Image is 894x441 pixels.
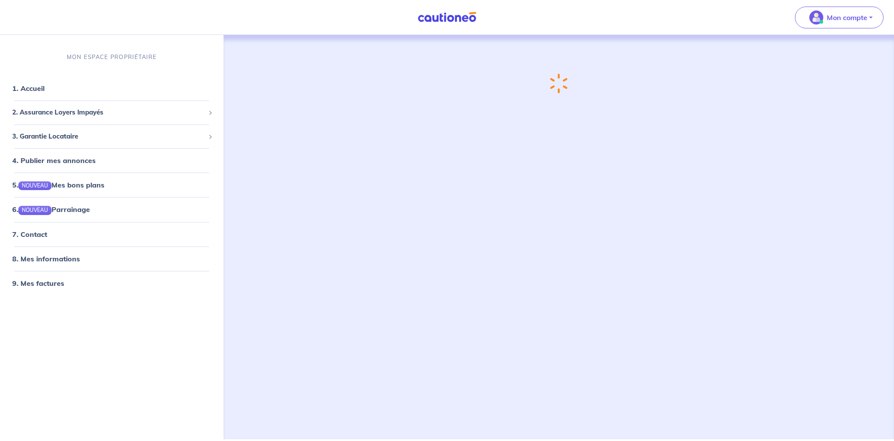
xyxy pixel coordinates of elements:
p: MON ESPACE PROPRIÉTAIRE [67,53,157,61]
div: 3. Garantie Locataire [3,128,220,145]
img: illu_account_valid_menu.svg [809,10,823,24]
a: 7. Contact [12,229,47,238]
span: 3. Garantie Locataire [12,132,205,142]
div: 4. Publier mes annonces [3,152,220,169]
div: 7. Contact [3,225,220,243]
img: loading-spinner [547,73,571,94]
div: 9. Mes factures [3,274,220,292]
div: 6.NOUVEAUParrainage [3,201,220,218]
a: 5.NOUVEAUMes bons plans [12,181,104,189]
p: Mon compte [827,12,867,23]
img: Cautioneo [414,12,480,23]
a: 4. Publier mes annonces [12,156,96,165]
div: 2. Assurance Loyers Impayés [3,104,220,121]
span: 2. Assurance Loyers Impayés [12,108,205,118]
a: 1. Accueil [12,84,45,93]
div: 1. Accueil [3,80,220,97]
a: 9. Mes factures [12,278,64,287]
div: 8. Mes informations [3,250,220,267]
div: 5.NOUVEAUMes bons plans [3,176,220,194]
a: 8. Mes informations [12,254,80,263]
a: 6.NOUVEAUParrainage [12,205,90,214]
button: illu_account_valid_menu.svgMon compte [795,7,884,28]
